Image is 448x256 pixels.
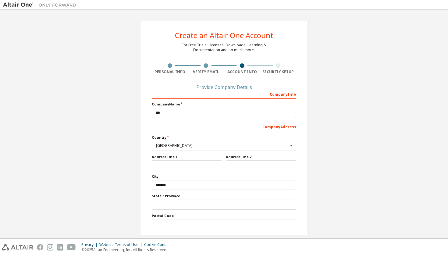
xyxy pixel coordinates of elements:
img: linkedin.svg [57,244,63,251]
div: Personal Info [152,69,188,74]
div: [GEOGRAPHIC_DATA] [156,144,289,148]
label: Address Line 1 [152,155,222,159]
label: Country [152,135,296,140]
div: Cookie Consent [144,242,176,247]
label: Postal Code [152,213,296,218]
img: Altair One [3,2,79,8]
div: Website Terms of Use [99,242,144,247]
div: Account Info [224,69,260,74]
label: City [152,174,296,179]
div: Create an Altair One Account [175,32,273,39]
label: Company Name [152,102,296,107]
p: © 2025 Altair Engineering, Inc. All Rights Reserved. [81,247,176,252]
div: For Free Trials, Licenses, Downloads, Learning & Documentation and so much more. [182,43,266,52]
div: Verify Email [188,69,224,74]
div: Company Info [152,89,296,99]
div: Company Address [152,122,296,131]
div: Provide Company Details [152,85,296,89]
div: Privacy [81,242,99,247]
img: youtube.svg [67,244,76,251]
img: facebook.svg [37,244,43,251]
label: State / Province [152,194,296,198]
label: Address Line 2 [226,155,296,159]
img: instagram.svg [47,244,53,251]
img: altair_logo.svg [2,244,33,251]
div: Security Setup [260,69,297,74]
